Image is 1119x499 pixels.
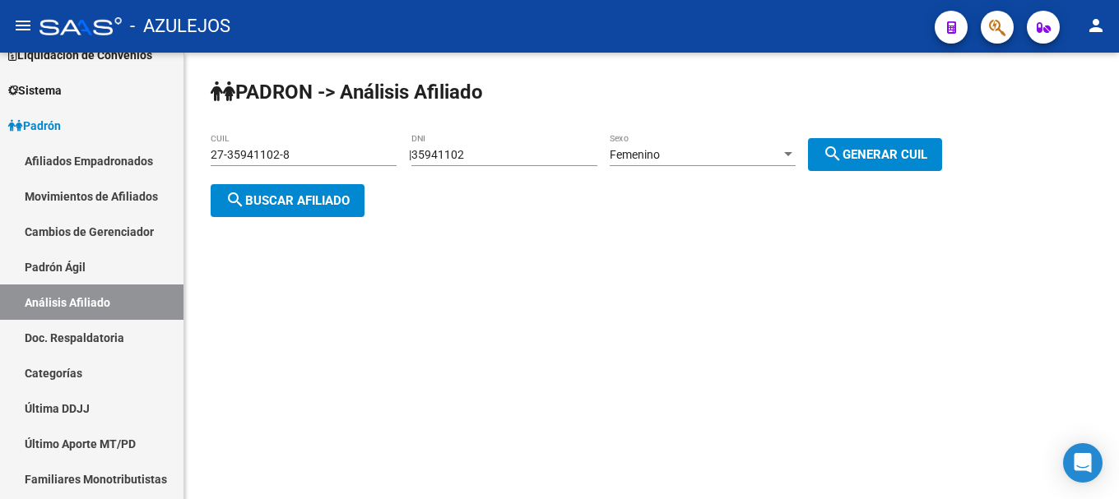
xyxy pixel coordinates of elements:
[8,81,62,99] span: Sistema
[409,148,954,161] div: |
[211,81,483,104] strong: PADRON -> Análisis Afiliado
[823,147,927,162] span: Generar CUIL
[8,46,152,64] span: Liquidación de Convenios
[225,190,245,210] mat-icon: search
[1063,443,1103,483] div: Open Intercom Messenger
[130,8,230,44] span: - AZULEJOS
[823,144,843,164] mat-icon: search
[8,117,61,135] span: Padrón
[13,16,33,35] mat-icon: menu
[808,138,942,171] button: Generar CUIL
[225,193,350,208] span: Buscar afiliado
[211,184,364,217] button: Buscar afiliado
[1086,16,1106,35] mat-icon: person
[610,148,660,161] span: Femenino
